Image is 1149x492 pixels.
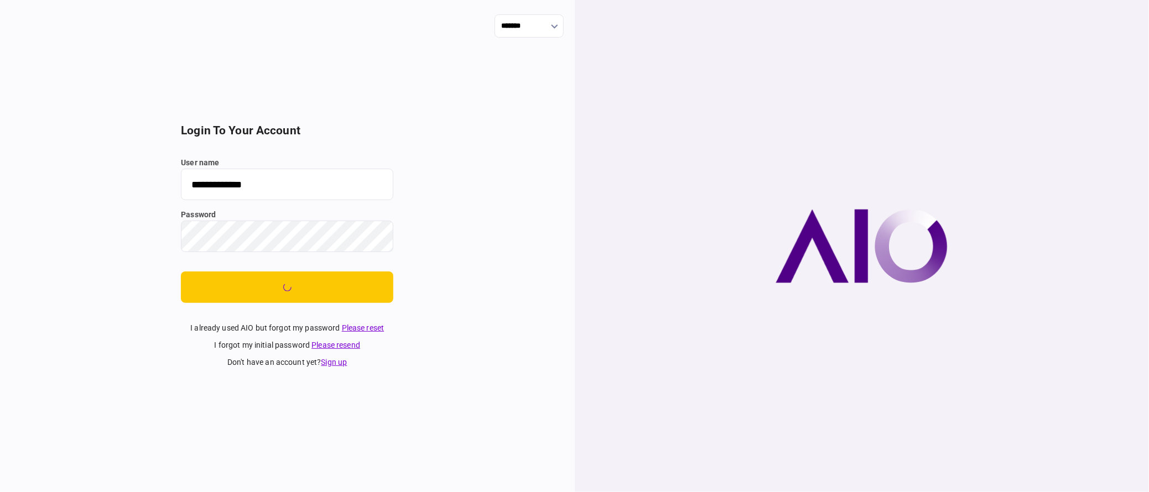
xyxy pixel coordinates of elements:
img: AIO company logo [776,209,948,283]
div: I forgot my initial password [181,339,393,351]
div: I already used AIO but forgot my password [181,322,393,334]
input: password [181,221,393,252]
input: show language options [495,14,564,38]
label: password [181,209,393,221]
button: login [181,271,393,303]
label: user name [181,157,393,169]
input: user name [181,169,393,200]
a: Please reset [342,323,384,332]
div: don't have an account yet ? [181,357,393,368]
h2: login to your account [181,124,393,138]
a: Sign up [321,358,347,367]
a: Please resend [311,341,360,349]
